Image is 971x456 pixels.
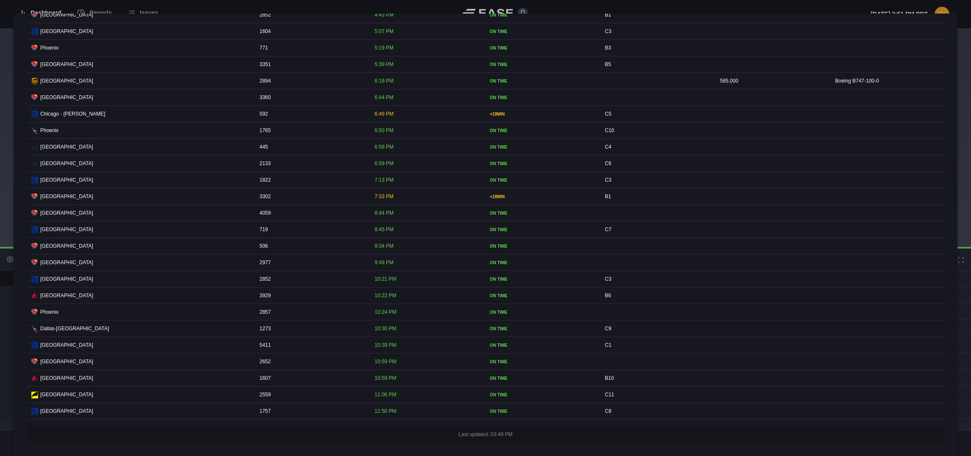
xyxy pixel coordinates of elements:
div: ON TIME [490,276,594,282]
span: Boeing B747-100-0 [835,78,879,84]
div: 3351 [255,56,369,72]
div: ON TIME [490,160,594,167]
div: ON TIME [490,177,594,183]
span: 10:24 PM [375,309,396,315]
span: 8:45 PM [375,227,394,232]
span: [GEOGRAPHIC_DATA] [40,242,93,250]
span: [GEOGRAPHIC_DATA] [40,28,93,35]
span: [GEOGRAPHIC_DATA] [40,292,93,299]
span: [GEOGRAPHIC_DATA] [40,77,93,85]
div: 1822 [255,172,369,188]
div: ON TIME [490,392,594,398]
span: 7:33 PM [375,193,394,199]
div: 2977 [255,254,369,271]
span: 10:21 PM [375,276,396,282]
span: [GEOGRAPHIC_DATA] [40,209,93,217]
span: C4 [605,144,611,150]
span: 7:13 PM [375,177,394,183]
div: 506 [255,238,369,254]
div: 2852 [255,271,369,287]
span: [GEOGRAPHIC_DATA] [40,358,93,365]
span: [GEOGRAPHIC_DATA] [40,407,93,415]
span: 585,000 [720,78,738,84]
span: C1 [605,342,611,348]
span: [GEOGRAPHIC_DATA] [40,341,93,349]
span: [GEOGRAPHIC_DATA] [40,193,93,200]
span: B6 [605,293,611,298]
div: 2894 [255,73,369,89]
span: 5:07 PM [375,28,394,34]
span: [GEOGRAPHIC_DATA] [40,176,93,184]
span: B3 [605,45,611,51]
span: [GEOGRAPHIC_DATA] [40,160,93,167]
div: 2133 [255,155,369,171]
div: ON TIME [490,293,594,299]
div: ON TIME [490,12,594,18]
span: 10:59 PM [375,375,396,381]
span: B5 [605,61,611,67]
div: 719 [255,221,369,238]
span: 4:43 PM [375,12,394,18]
span: B10 [605,375,614,381]
div: 2559 [255,387,369,403]
div: ON TIME [490,45,594,51]
div: 1607 [255,370,369,386]
div: 771 [255,40,369,56]
div: ON TIME [490,408,594,415]
div: ON TIME [490,260,594,266]
span: C11 [605,392,614,398]
span: C8 [605,408,611,414]
span: 10:39 PM [375,342,396,348]
div: ON TIME [490,342,594,348]
span: 11:50 PM [375,408,396,414]
span: C7 [605,227,611,232]
span: 10:30 PM [375,326,396,332]
span: C5 [605,111,611,117]
span: 5:39 PM [375,61,394,67]
div: ON TIME [490,94,594,101]
div: ON TIME [490,210,594,216]
div: 3360 [255,89,369,105]
div: ON TIME [490,227,594,233]
span: Phoenix [40,308,58,316]
div: ON TIME [490,326,594,332]
div: 3302 [255,188,369,205]
span: 6:44 PM [375,94,394,100]
span: [GEOGRAPHIC_DATA] [40,226,93,233]
span: C10 [605,127,614,133]
span: 6:58 PM [375,144,394,150]
span: [GEOGRAPHIC_DATA] [40,374,93,382]
div: ON TIME [490,375,594,381]
div: ON TIME [490,359,594,365]
div: 1765 [255,122,369,138]
span: 6:50 PM [375,127,394,133]
span: 9:34 PM [375,243,394,249]
span: 6:49 PM [375,111,394,117]
div: 445 [255,139,369,155]
span: C3 [605,276,611,282]
span: B1 [605,193,611,199]
span: Phoenix [40,127,58,134]
div: ON TIME [490,243,594,249]
div: + 19 MIN [490,111,594,117]
div: 2852 [255,7,369,23]
span: [GEOGRAPHIC_DATA] [40,259,93,266]
span: 5:19 PM [375,45,394,51]
div: 1604 [255,23,369,39]
span: 8:44 PM [375,210,394,216]
span: [GEOGRAPHIC_DATA] [40,11,93,19]
span: C3 [605,177,611,183]
div: ON TIME [490,309,594,315]
span: B1 [605,12,611,18]
div: 592 [255,106,369,122]
div: 3929 [255,287,369,304]
div: 1757 [255,403,369,419]
div: 1273 [255,321,369,337]
div: ON TIME [490,61,594,68]
div: ON TIME [490,127,594,134]
div: ON TIME [490,78,594,84]
span: C3 [605,28,611,34]
span: 10:22 PM [375,293,396,298]
div: ON TIME [490,28,594,35]
div: 2857 [255,304,369,320]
